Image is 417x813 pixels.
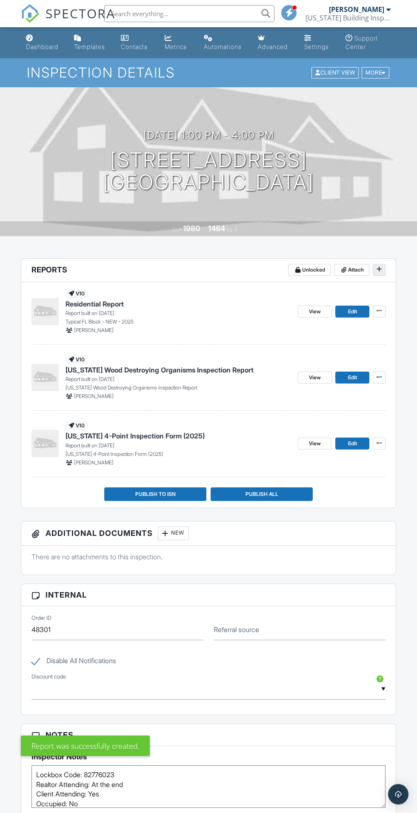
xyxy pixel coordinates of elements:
[200,31,248,55] a: Automations (Basic)
[21,736,150,756] div: Report was successfully created.
[104,5,274,22] input: Search everything...
[346,34,378,50] div: Support Center
[208,224,225,233] div: 1464
[254,31,294,55] a: Advanced
[329,5,384,14] div: [PERSON_NAME]
[23,31,64,55] a: Dashboard
[306,14,391,22] div: Florida Building Inspection Group
[214,625,259,634] label: Referral source
[46,4,115,22] span: SPECTORA
[31,753,386,761] h5: Inspector Notes
[362,67,389,79] div: More
[31,552,386,561] p: There are no attachments to this inspection.
[31,657,116,667] label: Disable All Notifications
[183,224,200,233] div: 1980
[71,31,111,55] a: Templates
[31,765,386,808] textarea: Lockbox Code: 82776023 Realtor Attending: At the end Client Attending: Yes Occupied: No Utilities...
[301,31,335,55] a: Settings
[204,43,242,50] div: Automations
[117,31,154,55] a: Contacts
[342,31,394,55] a: Support Center
[31,614,51,622] label: Order ID
[27,65,390,80] h1: Inspection Details
[121,43,148,50] div: Contacts
[304,43,329,50] div: Settings
[388,784,408,804] div: Open Intercom Messenger
[31,673,66,681] label: Discount code
[258,43,288,50] div: Advanced
[21,4,40,23] img: The Best Home Inspection Software - Spectora
[165,43,187,50] div: Metrics
[21,584,396,606] h3: Internal
[161,31,194,55] a: Metrics
[21,724,396,746] h3: Notes
[311,69,361,75] a: Client View
[26,43,58,50] div: Dashboard
[21,521,396,546] h3: Additional Documents
[158,527,189,540] div: New
[172,226,182,232] span: Built
[311,67,359,79] div: Client View
[21,11,115,29] a: SPECTORA
[74,43,105,50] div: Templates
[103,149,314,194] h1: [STREET_ADDRESS] [GEOGRAPHIC_DATA]
[226,226,238,232] span: sq. ft.
[143,129,274,141] h3: [DATE] 1:00 pm - 4:00 pm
